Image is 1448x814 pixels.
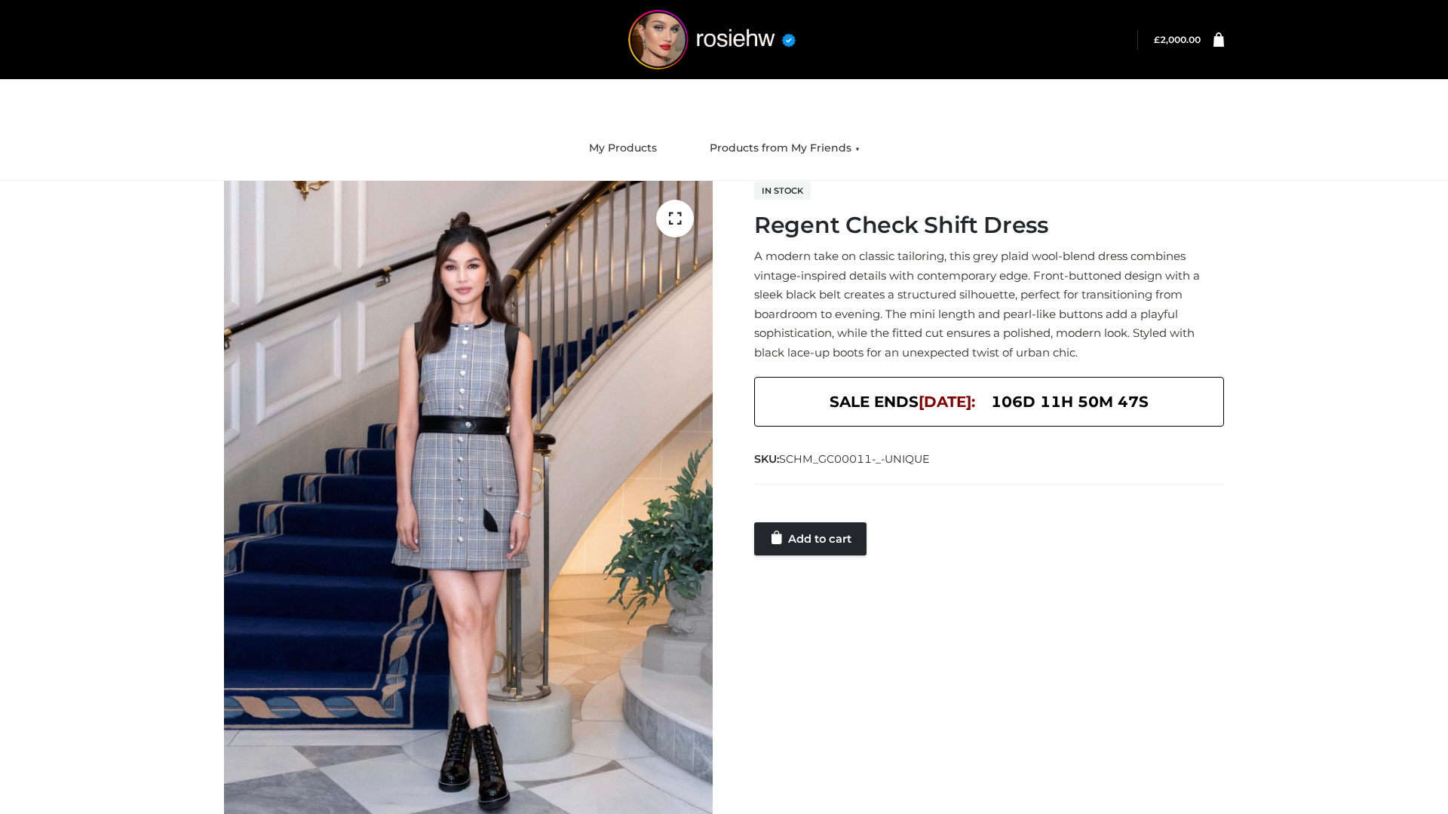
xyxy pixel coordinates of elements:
h1: Regent Check Shift Dress [754,212,1224,239]
a: £2,000.00 [1154,34,1201,45]
span: SCHM_GC00011-_-UNIQUE [779,452,930,466]
p: A modern take on classic tailoring, this grey plaid wool-blend dress combines vintage-inspired de... [754,246,1224,362]
a: My Products [578,132,668,165]
span: [DATE]: [919,393,975,411]
div: SALE ENDS [754,377,1224,427]
bdi: 2,000.00 [1154,34,1201,45]
span: £ [1154,34,1160,45]
a: Products from My Friends [698,132,871,165]
a: Add to cart [754,522,867,555]
span: In stock [754,182,811,200]
span: 106d 11h 50m 47s [991,389,1149,415]
span: SKU: [754,450,931,468]
img: rosiehw [599,10,825,69]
